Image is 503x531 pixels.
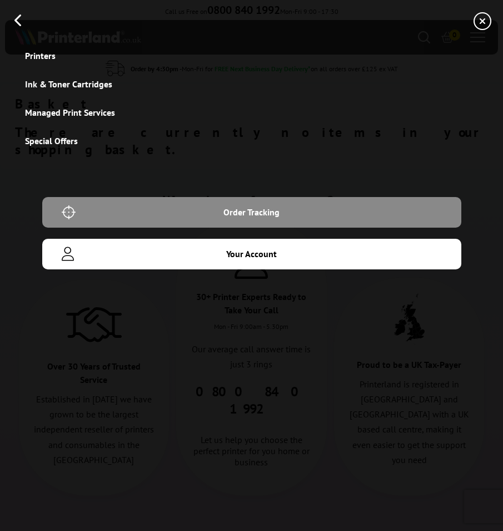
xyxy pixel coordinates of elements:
span: Order Tracking [51,205,453,219]
span: Your Account [51,247,453,261]
a: Special Offers [25,135,78,146]
a: Printers [25,50,56,61]
a: Order Tracking [42,197,461,228]
a: Managed Print Services [25,107,115,118]
a: Your Account [42,239,461,269]
a: Ink & Toner Cartridges [25,78,112,90]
